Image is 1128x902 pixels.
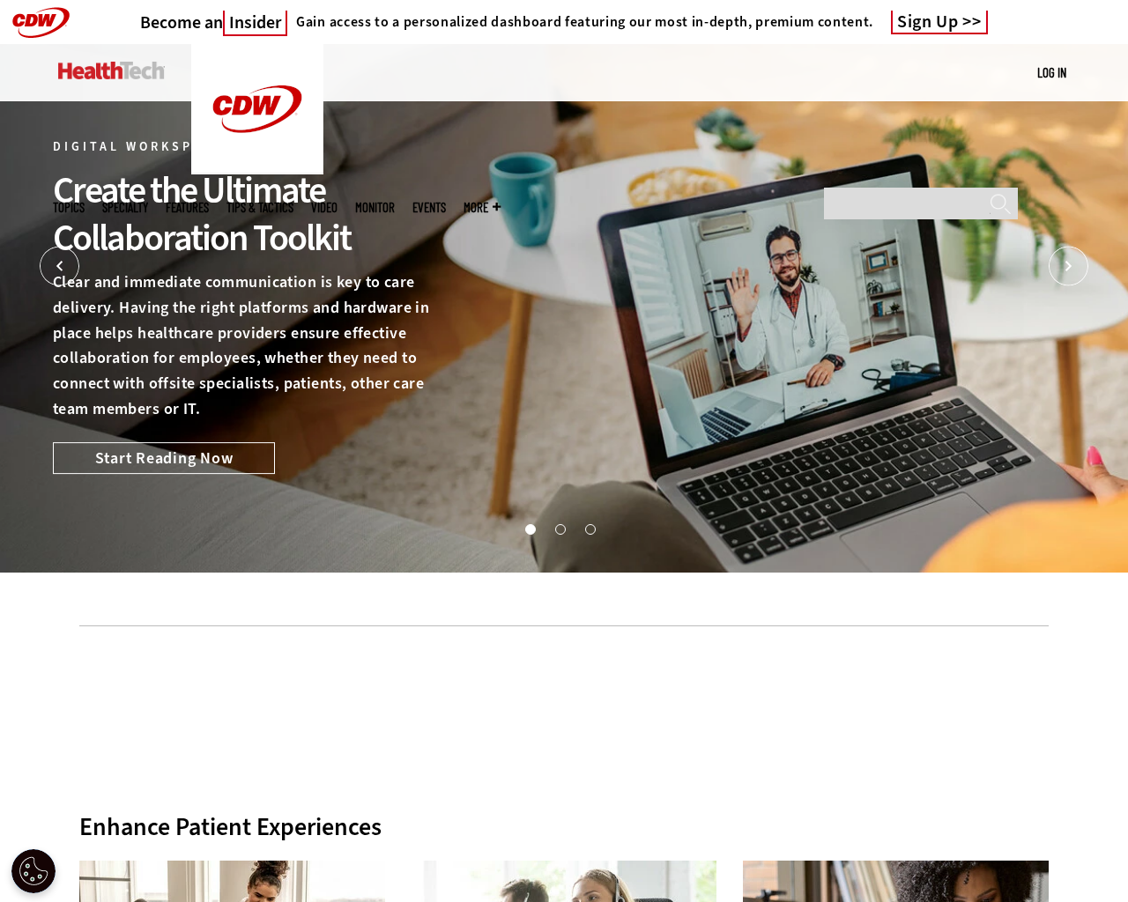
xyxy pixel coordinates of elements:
a: Video [311,201,338,214]
p: Clear and immediate communication is key to care delivery. Having the right platforms and hardwar... [53,270,462,422]
span: Specialty [102,201,148,214]
button: Next [1049,247,1088,286]
a: Events [412,201,446,214]
img: Home [191,44,323,174]
span: More [464,201,501,214]
a: Sign Up [891,11,988,34]
div: Cookie Settings [11,849,56,893]
a: Tips & Tactics [226,201,293,214]
div: User menu [1037,63,1066,82]
h4: Gain access to a personalized dashboard featuring our most in-depth, premium content. [296,13,873,31]
button: Prev [40,247,79,286]
button: 3 of 3 [585,524,594,533]
a: Start Reading Now [53,442,275,474]
iframe: advertisement [243,653,885,732]
img: Home [58,62,165,79]
a: CDW [191,160,323,179]
a: Gain access to a personalized dashboard featuring our most in-depth, premium content. [287,13,873,31]
button: 2 of 3 [555,524,564,533]
h3: Become an [140,11,287,33]
a: Become anInsider [140,11,287,33]
a: Features [166,201,209,214]
div: Create the Ultimate Collaboration Toolkit [53,166,462,262]
a: MonITor [355,201,395,214]
div: Enhance Patient Experiences [79,811,1049,842]
button: Open Preferences [11,849,56,893]
span: Topics [53,201,85,214]
span: Insider [223,11,287,36]
button: 1 of 3 [525,524,534,533]
a: Log in [1037,64,1066,80]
